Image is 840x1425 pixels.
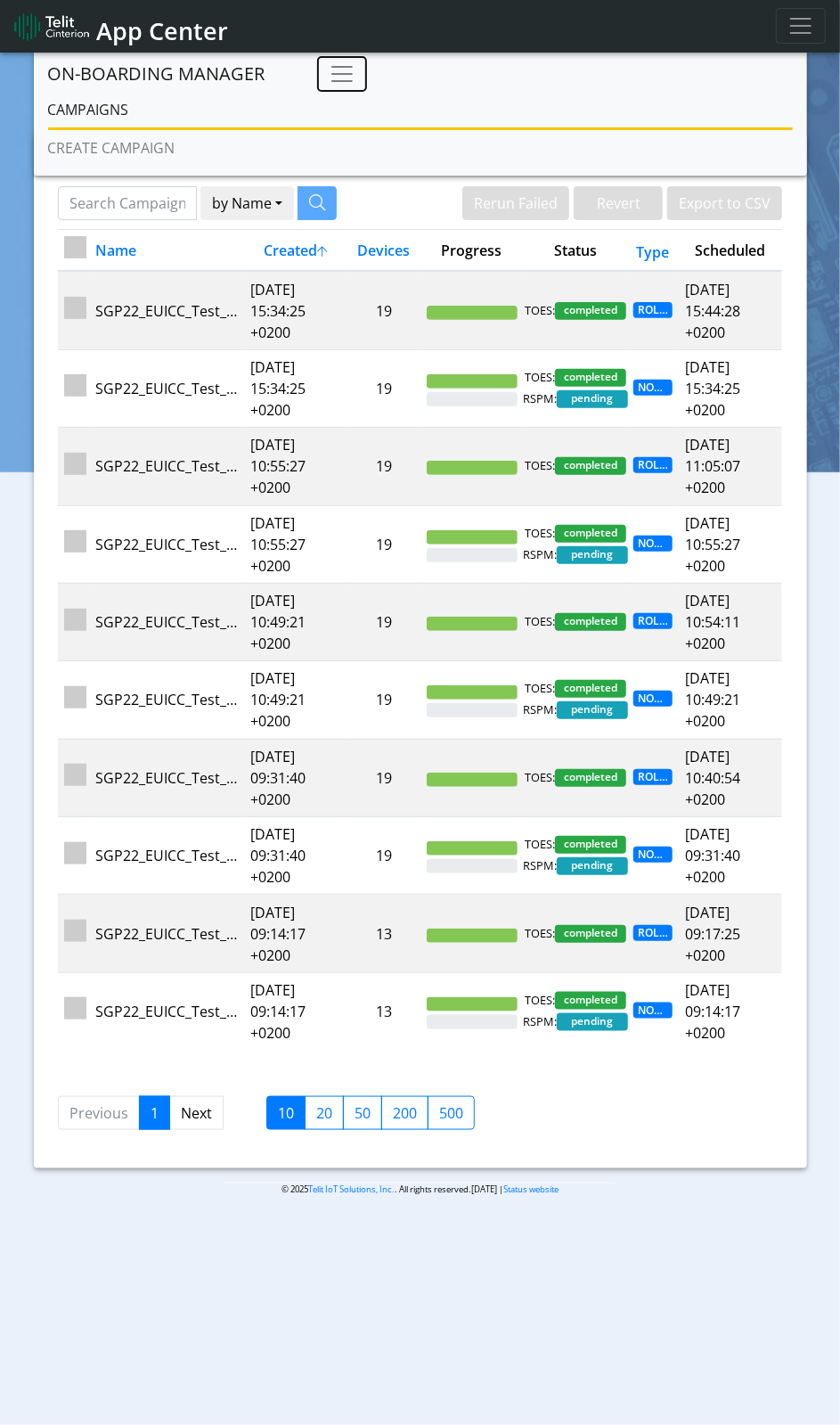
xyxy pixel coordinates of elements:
span: completed [555,525,626,543]
span: completed [555,613,626,631]
button: Rerun Failed [462,186,569,220]
img: logo-telit-cinterion-gw-new.png [14,12,89,41]
td: 19 [347,271,420,349]
button: Toggle navigation [776,8,826,44]
span: completed [555,302,626,320]
span: completed [555,369,626,387]
td: [DATE] 10:49:21 +0200 [244,583,347,660]
span: [DATE] 09:14:17 +0200 [685,980,740,1043]
span: RSPM: [523,390,557,408]
a: 1 [139,1096,170,1130]
span: pending [557,546,628,564]
div: SGP22_EUICC_Test_7_26Aug [95,611,238,633]
span: RSPM: [523,1013,557,1031]
td: [DATE] 09:31:40 +0200 [244,817,347,895]
span: pending [557,390,628,408]
label: 10 [266,1096,306,1130]
span: NORMAL [633,1003,673,1019]
span: TOES: [525,680,555,698]
td: 19 [347,428,420,505]
th: Created [244,230,347,272]
td: [DATE] 10:49:21 +0200 [244,661,347,739]
td: [DATE] 15:34:25 +0200 [244,349,347,427]
td: [DATE] 09:31:40 +0200 [244,739,347,816]
span: pending [557,701,628,719]
span: NORMAL [633,691,673,707]
span: [DATE] 15:44:28 +0200 [685,280,740,342]
span: TOES: [525,457,555,475]
a: Telit IoT Solutions, Inc. [308,1183,395,1195]
a: Status website [503,1183,559,1195]
button: by Name [200,186,294,220]
span: TOES: [525,925,555,943]
div: SGP22_EUICC_Test_8_26Aug [95,534,238,555]
span: ROLLBACK [633,302,673,318]
button: Revert [574,186,663,220]
span: [DATE] 10:49:21 +0200 [685,668,740,731]
div: SGP22_EUICC_Test_9_26AUg [95,378,238,399]
button: Toggle navigation [317,56,367,92]
span: ROLLBACK [633,769,673,785]
span: TOES: [525,769,555,787]
button: Export to CSV [667,186,782,220]
th: Name [89,230,244,272]
div: SGP22_EUICC_Test_8_26Aug [95,455,238,477]
span: completed [555,836,626,854]
span: [DATE] 10:40:54 +0200 [685,747,740,809]
span: completed [555,457,626,475]
span: [DATE] 11:05:07 +0200 [685,435,740,497]
div: SGP22_EUICC_Test_6_26August [95,845,238,866]
div: SGP22_EUICC_Test_7_26Aug [95,689,238,710]
a: Create campaign [48,130,793,166]
span: TOES: [525,369,555,387]
td: 19 [347,817,420,895]
div: SGP22_EUICC_Test_6_26August [95,767,238,789]
span: RSPM: [523,857,557,875]
span: [DATE] 10:54:11 +0200 [685,591,740,653]
span: [DATE] 15:34:25 +0200 [685,357,740,420]
span: [DATE] 10:55:27 +0200 [685,513,740,576]
span: [DATE] 09:17:25 +0200 [685,903,740,965]
span: TOES: [525,525,555,543]
th: Progress [420,230,523,272]
span: ROLLBACK [633,613,673,629]
div: SGP22_EUICC_Test_5_26Aug [95,923,238,945]
td: [DATE] 09:14:17 +0200 [244,895,347,972]
span: completed [555,992,626,1010]
span: RSPM: [523,546,557,564]
span: completed [555,680,626,698]
div: SGP22_EUICC_Test_9_26AUg [95,300,238,322]
span: TOES: [525,992,555,1010]
th: Devices [347,230,420,272]
label: 500 [428,1096,475,1130]
span: RSPM: [523,701,557,719]
a: Next [169,1096,224,1130]
span: [DATE] 09:31:40 +0200 [685,824,740,887]
th: Scheduled [679,230,782,272]
span: pending [557,1013,628,1031]
span: NORMAL [633,536,673,552]
span: ROLLBACK [633,457,673,473]
td: [DATE] 10:55:27 +0200 [244,428,347,505]
span: TOES: [525,613,555,631]
span: TOES: [525,836,555,854]
span: pending [557,857,628,875]
td: 19 [347,349,420,427]
td: 13 [347,972,420,1050]
span: completed [555,769,626,787]
td: 19 [347,661,420,739]
input: Search Campaigns [58,186,197,220]
th: Status [524,230,627,272]
span: App Center [96,14,228,47]
span: TOES: [525,302,555,320]
a: Campaigns [48,92,793,127]
td: 13 [347,895,420,972]
th: Type [627,230,679,272]
label: 20 [305,1096,344,1130]
td: 19 [347,583,420,660]
td: 19 [347,505,420,583]
span: ROLLBACK [633,925,673,941]
a: On-Boarding Manager [48,56,265,92]
a: App Center [14,7,225,45]
span: NORMAL [633,847,673,863]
